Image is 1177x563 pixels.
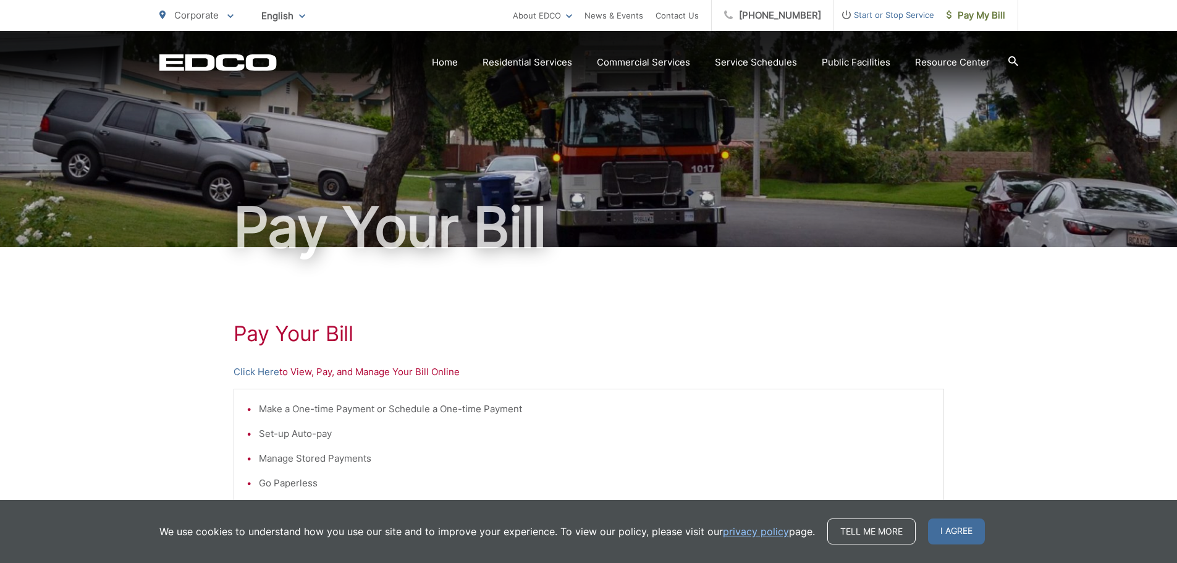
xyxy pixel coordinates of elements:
[597,55,690,70] a: Commercial Services
[483,55,572,70] a: Residential Services
[234,365,944,379] p: to View, Pay, and Manage Your Bill Online
[513,8,572,23] a: About EDCO
[584,8,643,23] a: News & Events
[259,451,931,466] li: Manage Stored Payments
[827,519,916,544] a: Tell me more
[723,524,789,539] a: privacy policy
[656,8,699,23] a: Contact Us
[259,476,931,491] li: Go Paperless
[159,197,1018,258] h1: Pay Your Bill
[928,519,985,544] span: I agree
[947,8,1005,23] span: Pay My Bill
[252,5,314,27] span: English
[432,55,458,70] a: Home
[259,426,931,441] li: Set-up Auto-pay
[159,524,815,539] p: We use cookies to understand how you use our site and to improve your experience. To view our pol...
[715,55,797,70] a: Service Schedules
[234,321,944,346] h1: Pay Your Bill
[159,54,277,71] a: EDCD logo. Return to the homepage.
[234,365,279,379] a: Click Here
[174,9,219,21] span: Corporate
[915,55,990,70] a: Resource Center
[259,402,931,417] li: Make a One-time Payment or Schedule a One-time Payment
[822,55,890,70] a: Public Facilities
